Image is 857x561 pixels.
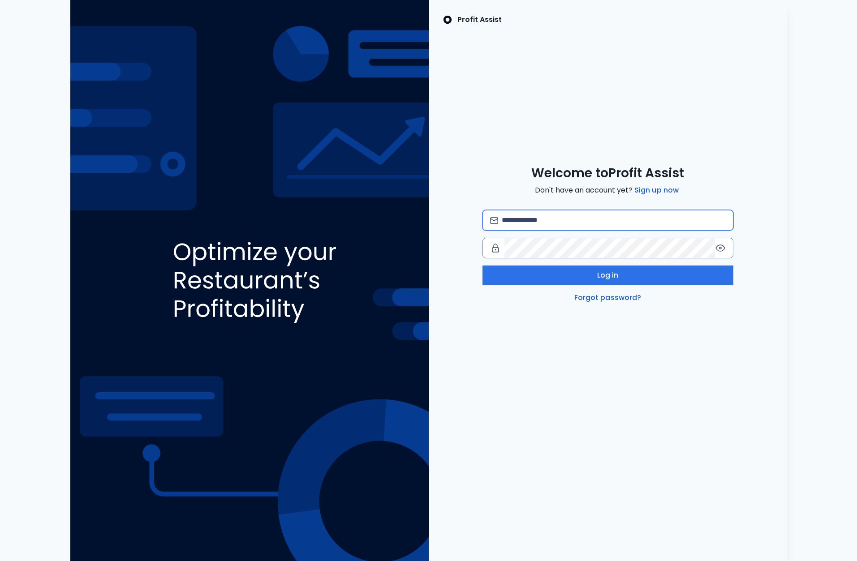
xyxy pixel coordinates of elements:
a: Sign up now [633,185,680,196]
span: Welcome to Profit Assist [531,165,684,181]
span: Don't have an account yet? [535,185,680,196]
a: Forgot password? [573,292,643,303]
p: Profit Assist [457,14,502,25]
img: SpotOn Logo [443,14,452,25]
img: email [490,217,499,224]
span: Log in [597,270,619,281]
button: Log in [482,266,733,285]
